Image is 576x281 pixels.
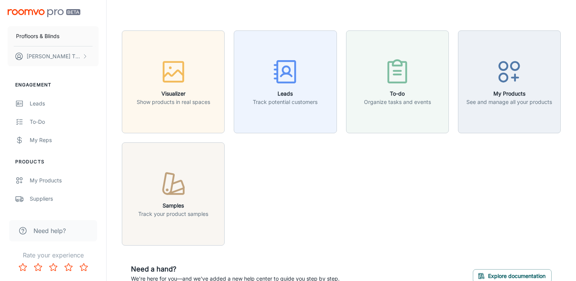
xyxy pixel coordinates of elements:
div: My Products [30,176,99,185]
h6: Samples [138,201,208,210]
button: Rate 1 star [15,260,30,275]
p: Organize tasks and events [364,98,431,106]
div: Leads [30,99,99,108]
a: LeadsTrack potential customers [234,78,337,85]
h6: Leads [253,89,318,98]
h6: Need a hand? [131,264,340,275]
a: To-doOrganize tasks and events [346,78,449,85]
a: My ProductsSee and manage all your products [458,78,561,85]
p: Track your product samples [138,210,208,218]
h6: Visualizer [137,89,210,98]
p: See and manage all your products [466,98,552,106]
button: Rate 5 star [76,260,91,275]
p: Profloors & Blinds [16,32,59,40]
button: To-doOrganize tasks and events [346,30,449,133]
button: Profloors & Blinds [8,26,99,46]
p: Track potential customers [253,98,318,106]
div: My Reps [30,136,99,144]
h6: My Products [466,89,552,98]
a: Explore documentation [473,271,552,279]
p: Rate your experience [6,251,100,260]
img: Roomvo PRO Beta [8,9,80,17]
div: To-do [30,118,99,126]
button: LeadsTrack potential customers [234,30,337,133]
div: Suppliers [30,195,99,203]
span: Need help? [34,226,66,235]
button: SamplesTrack your product samples [122,142,225,245]
p: Show products in real spaces [137,98,210,106]
p: [PERSON_NAME] Tixon [27,52,80,61]
button: [PERSON_NAME] Tixon [8,46,99,66]
button: Rate 4 star [61,260,76,275]
button: My ProductsSee and manage all your products [458,30,561,133]
button: VisualizerShow products in real spaces [122,30,225,133]
button: Rate 2 star [30,260,46,275]
button: Rate 3 star [46,260,61,275]
h6: To-do [364,89,431,98]
a: SamplesTrack your product samples [122,190,225,197]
